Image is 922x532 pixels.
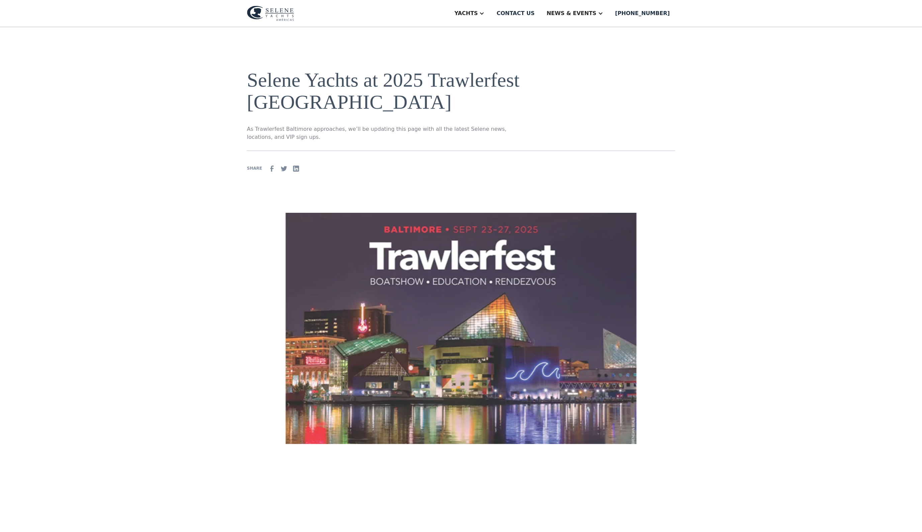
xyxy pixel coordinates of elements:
[454,9,478,17] div: Yachts
[496,9,535,17] div: Contact us
[292,164,300,172] img: Linkedin
[547,9,596,17] div: News & EVENTS
[268,164,276,172] img: facebook
[615,9,670,17] div: [PHONE_NUMBER]
[247,212,675,444] img: Selene Yachts at 2025 Trawlerfest Baltimore
[247,165,262,171] div: SHARE
[247,125,525,141] p: As Trawlerfest Baltimore approaches, we’ll be updating this page with all the latest Selene news,...
[247,6,294,21] img: logo
[247,69,525,113] h1: Selene Yachts at 2025 Trawlerfest [GEOGRAPHIC_DATA]
[280,164,288,172] img: Twitter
